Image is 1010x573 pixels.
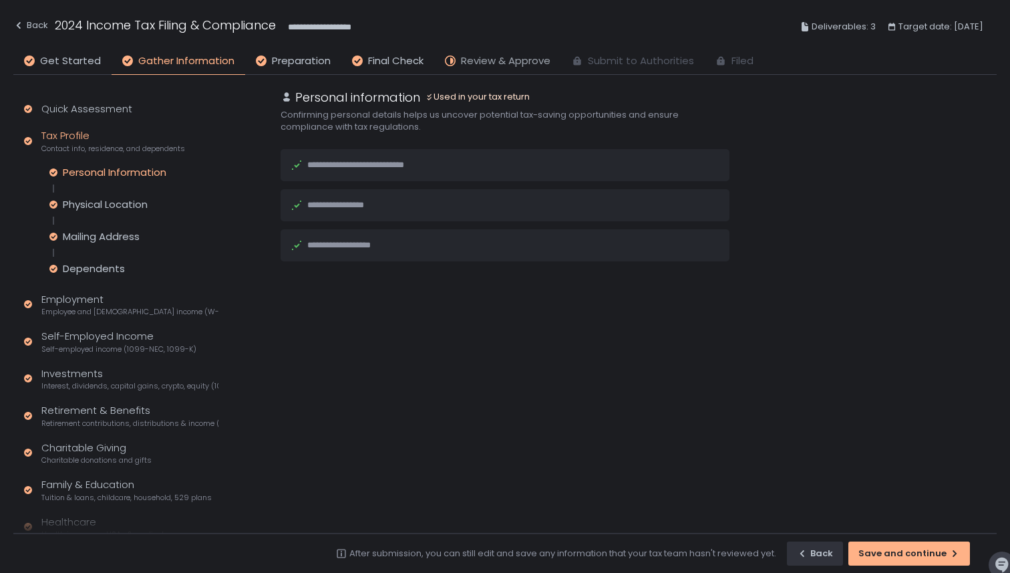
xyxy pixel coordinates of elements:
[731,53,753,69] span: Filed
[41,515,200,540] div: Healthcare
[41,530,200,540] span: Health insurance, HSAs & medical expenses
[41,128,185,154] div: Tax Profile
[40,53,101,69] span: Get Started
[13,17,48,33] div: Back
[41,144,185,154] span: Contact info, residence, and dependents
[588,53,694,69] span: Submit to Authorities
[41,329,196,354] div: Self-Employed Income
[41,381,218,391] span: Interest, dividends, capital gains, crypto, equity (1099s, K-1s)
[41,441,152,466] div: Charitable Giving
[787,542,843,566] button: Back
[368,53,424,69] span: Final Check
[63,230,140,243] div: Mailing Address
[63,262,125,275] div: Dependents
[349,548,776,560] div: After submission, you can still edit and save any information that your tax team hasn't reviewed ...
[848,542,970,566] button: Save and continue
[41,292,218,318] div: Employment
[898,19,983,35] span: Target date: [DATE]
[41,344,196,354] span: Self-employed income (1099-NEC, 1099-K)
[63,166,166,179] div: Personal Information
[41,419,218,429] span: Retirement contributions, distributions & income (1099-R, 5498)
[41,403,218,429] div: Retirement & Benefits
[295,88,420,106] h1: Personal information
[55,16,276,34] h1: 2024 Income Tax Filing & Compliance
[138,53,234,69] span: Gather Information
[41,307,218,317] span: Employee and [DEMOGRAPHIC_DATA] income (W-2s)
[812,19,876,35] span: Deliverables: 3
[41,493,212,503] span: Tuition & loans, childcare, household, 529 plans
[461,53,550,69] span: Review & Approve
[281,109,729,133] div: Confirming personal details helps us uncover potential tax-saving opportunities and ensure compli...
[41,455,152,465] span: Charitable donations and gifts
[858,548,960,560] div: Save and continue
[63,198,148,211] div: Physical Location
[272,53,331,69] span: Preparation
[41,102,132,117] div: Quick Assessment
[41,477,212,503] div: Family & Education
[41,366,218,392] div: Investments
[426,91,530,103] div: Used in your tax return
[797,548,833,560] div: Back
[13,16,48,38] button: Back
